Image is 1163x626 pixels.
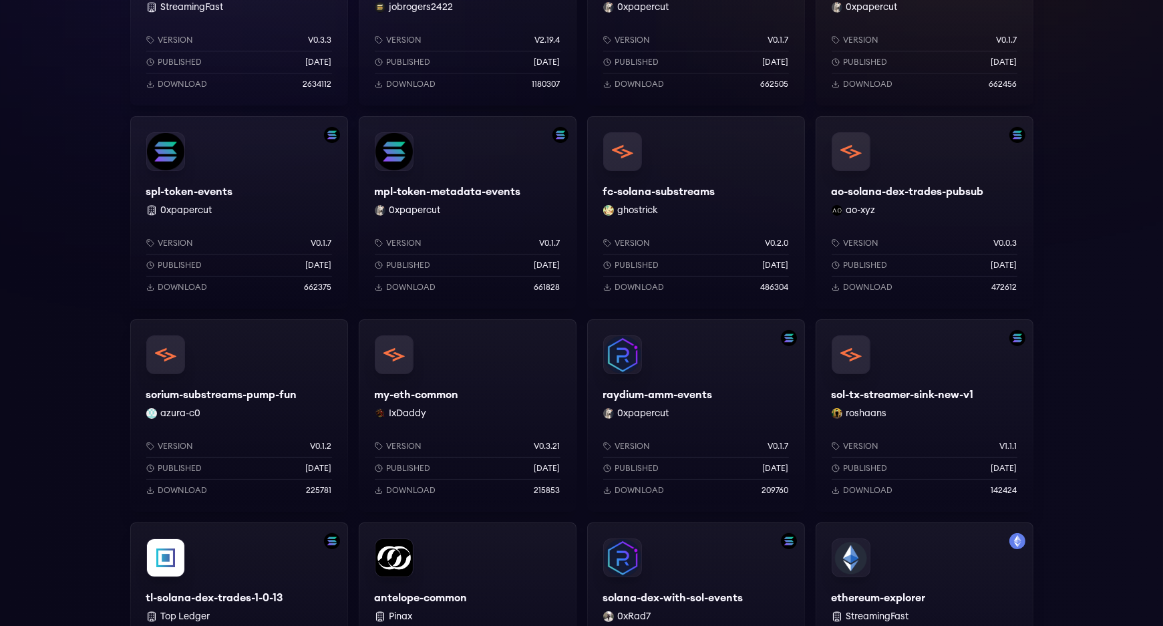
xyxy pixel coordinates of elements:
p: Download [387,79,436,90]
p: v0.1.7 [768,441,789,452]
button: IxDaddy [389,407,427,420]
p: Download [158,282,208,293]
p: Published [158,463,202,474]
p: v0.0.3 [994,238,1017,249]
p: 662505 [761,79,789,90]
p: 142424 [991,485,1017,496]
p: Published [158,260,202,271]
p: Download [387,282,436,293]
p: Published [844,260,888,271]
p: Version [158,238,194,249]
p: 661828 [534,282,560,293]
p: Version [387,35,422,45]
p: [DATE] [306,57,332,67]
p: Published [615,260,659,271]
p: 662456 [989,79,1017,90]
p: Download [844,282,893,293]
p: Download [615,485,665,496]
p: v0.3.3 [309,35,332,45]
button: 0xpapercut [389,204,441,217]
p: 225781 [307,485,332,496]
img: Filter by solana network [1009,127,1025,143]
img: Filter by solana network [781,330,797,346]
p: Version [615,238,651,249]
a: fc-solana-substreamsfc-solana-substreamsghostrick ghostrickVersionv0.2.0Published[DATE]Download48... [587,116,805,309]
p: v0.1.7 [311,238,332,249]
p: 472612 [992,282,1017,293]
button: StreamingFast [846,610,909,623]
p: Published [158,57,202,67]
p: [DATE] [763,463,789,474]
img: Filter by solana network [1009,330,1025,346]
a: Filter by solana networkmpl-token-metadata-eventsmpl-token-metadata-events0xpapercut 0xpapercutVe... [359,116,576,309]
p: v0.2.0 [766,238,789,249]
p: Version [158,35,194,45]
p: Version [158,441,194,452]
button: jobrogers2422 [389,1,454,14]
img: Filter by solana network [324,533,340,549]
p: [DATE] [763,260,789,271]
p: Published [615,57,659,67]
button: ghostrick [618,204,659,217]
button: ao-xyz [846,204,876,217]
button: 0xpapercut [618,407,669,420]
a: Filter by solana networkspl-token-eventsspl-token-events 0xpapercutVersionv0.1.7Published[DATE]Do... [130,116,348,309]
p: Download [158,79,208,90]
p: v2.19.4 [535,35,560,45]
p: Published [387,260,431,271]
p: Published [387,463,431,474]
p: 215853 [534,485,560,496]
button: 0xRad7 [618,610,651,623]
p: 662375 [305,282,332,293]
p: [DATE] [991,57,1017,67]
p: 2634112 [303,79,332,90]
a: Filter by solana networkao-solana-dex-trades-pubsubao-solana-dex-trades-pubsubao-xyz ao-xyzVersio... [816,116,1033,309]
p: 1180307 [532,79,560,90]
p: v0.1.7 [540,238,560,249]
p: Download [844,79,893,90]
p: [DATE] [306,260,332,271]
p: Version [615,441,651,452]
p: [DATE] [991,463,1017,474]
p: Version [387,238,422,249]
a: Filter by solana networksol-tx-streamer-sink-new-v1sol-tx-streamer-sink-new-v1roshaans roshaansVe... [816,319,1033,512]
p: v0.1.7 [997,35,1017,45]
p: [DATE] [534,57,560,67]
p: Download [615,282,665,293]
p: v0.1.2 [311,441,332,452]
p: Published [844,57,888,67]
img: Filter by mainnet network [1009,533,1025,549]
p: [DATE] [306,463,332,474]
p: v1.1.1 [1000,441,1017,452]
p: v0.1.7 [768,35,789,45]
p: Published [844,463,888,474]
p: [DATE] [534,463,560,474]
button: 0xpapercut [161,204,212,217]
button: 0xpapercut [846,1,898,14]
a: Filter by solana networkraydium-amm-eventsraydium-amm-events0xpapercut 0xpapercutVersionv0.1.7Pub... [587,319,805,512]
p: Download [387,485,436,496]
button: azura-c0 [161,407,201,420]
p: Version [844,238,879,249]
button: roshaans [846,407,887,420]
p: 209760 [762,485,789,496]
p: Download [158,485,208,496]
p: [DATE] [534,260,560,271]
p: Published [615,463,659,474]
button: Top Ledger [161,610,210,623]
button: StreamingFast [161,1,224,14]
p: Version [387,441,422,452]
p: Version [844,35,879,45]
a: sorium-substreams-pump-funsorium-substreams-pump-funazura-c0 azura-c0Versionv0.1.2Published[DATE]... [130,319,348,512]
p: [DATE] [991,260,1017,271]
img: Filter by solana network [324,127,340,143]
button: 0xpapercut [618,1,669,14]
p: Version [615,35,651,45]
p: Published [387,57,431,67]
img: Filter by solana network [781,533,797,549]
a: my-eth-commonmy-eth-commonIxDaddy IxDaddyVersionv0.3.21Published[DATE]Download215853 [359,319,576,512]
button: Pinax [389,610,413,623]
p: [DATE] [763,57,789,67]
p: Version [844,441,879,452]
p: Download [844,485,893,496]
